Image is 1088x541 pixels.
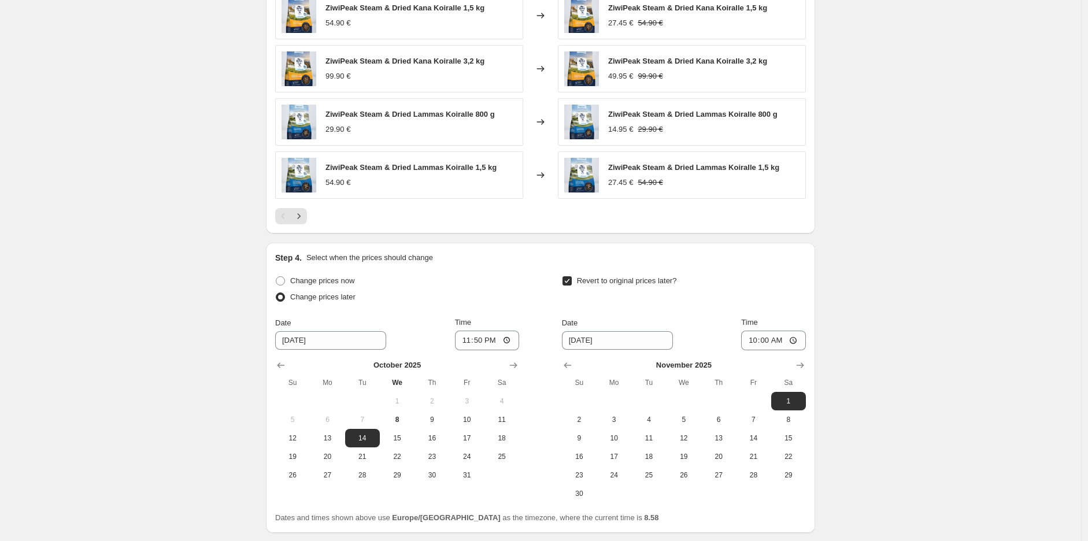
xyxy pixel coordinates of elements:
th: Sunday [275,373,310,392]
span: 5 [280,415,305,424]
button: Monday November 3 2025 [597,410,631,429]
th: Monday [597,373,631,392]
button: Saturday October 4 2025 [484,392,519,410]
button: Saturday November 15 2025 [771,429,806,447]
div: 49.95 € [608,71,633,82]
span: Fr [741,378,766,387]
button: Monday November 24 2025 [597,466,631,484]
span: 8 [384,415,410,424]
span: 14 [350,433,375,443]
button: Saturday November 8 2025 [771,410,806,429]
th: Friday [450,373,484,392]
span: 14 [741,433,766,443]
span: Revert to original prices later? [577,276,677,285]
div: 99.90 € [325,71,350,82]
button: Tuesday October 28 2025 [345,466,380,484]
span: Change prices now [290,276,354,285]
span: 20 [314,452,340,461]
input: 12:00 [741,331,806,350]
button: Tuesday October 7 2025 [345,410,380,429]
span: 25 [636,470,661,480]
span: 17 [454,433,480,443]
span: Mo [601,378,627,387]
div: 29.90 € [325,124,350,135]
h2: Step 4. [275,252,302,264]
span: 13 [314,433,340,443]
span: 25 [489,452,515,461]
span: 2 [419,397,445,406]
span: 6 [314,415,340,424]
button: Tuesday November 11 2025 [631,429,666,447]
button: Sunday November 2 2025 [562,410,597,429]
button: Sunday October 12 2025 [275,429,310,447]
th: Monday [310,373,345,392]
button: Thursday November 13 2025 [701,429,736,447]
button: Next [291,208,307,224]
button: Wednesday November 12 2025 [667,429,701,447]
button: Saturday November 1 2025 [771,392,806,410]
span: 9 [567,433,592,443]
button: Today Wednesday October 8 2025 [380,410,415,429]
button: Saturday October 25 2025 [484,447,519,466]
strike: 29.90 € [638,124,663,135]
span: Th [419,378,445,387]
button: Monday October 13 2025 [310,429,345,447]
b: 8.58 [644,513,658,522]
span: 5 [671,415,697,424]
span: 18 [636,452,661,461]
span: Tu [636,378,661,387]
button: Sunday November 16 2025 [562,447,597,466]
th: Saturday [484,373,519,392]
span: Mo [314,378,340,387]
button: Wednesday October 15 2025 [380,429,415,447]
button: Saturday October 11 2025 [484,410,519,429]
span: 21 [350,452,375,461]
img: steam_driedkana3_2kg._80x.png [282,51,316,86]
span: 10 [601,433,627,443]
button: Friday November 7 2025 [736,410,771,429]
span: We [384,378,410,387]
span: Su [280,378,305,387]
span: Dates and times shown above use as the timezone, where the current time is [275,513,659,522]
span: 3 [601,415,627,424]
input: 12:00 [455,331,520,350]
span: 19 [671,452,697,461]
img: steam_driedlammas1_5kg_80x.png [282,158,316,192]
th: Wednesday [667,373,701,392]
th: Sunday [562,373,597,392]
button: Monday October 6 2025 [310,410,345,429]
span: 12 [671,433,697,443]
button: Show next month, December 2025 [792,357,808,373]
th: Saturday [771,373,806,392]
span: 24 [454,452,480,461]
button: Saturday October 18 2025 [484,429,519,447]
span: 1 [776,397,801,406]
span: 23 [567,470,592,480]
button: Monday October 20 2025 [310,447,345,466]
span: 16 [419,433,445,443]
button: Tuesday October 14 2025 [345,429,380,447]
span: 28 [350,470,375,480]
button: Wednesday October 29 2025 [380,466,415,484]
button: Show previous month, October 2025 [560,357,576,373]
button: Friday October 3 2025 [450,392,484,410]
span: 1 [384,397,410,406]
span: 4 [489,397,515,406]
th: Friday [736,373,771,392]
img: steam_driedkana3_2kg._80x.png [564,51,599,86]
span: ZiwiPeak Steam & Dried Kana Koiralle 1,5 kg [608,3,767,12]
nav: Pagination [275,208,307,224]
button: Friday October 31 2025 [450,466,484,484]
button: Tuesday November 4 2025 [631,410,666,429]
span: 10 [454,415,480,424]
span: 21 [741,452,766,461]
button: Sunday October 26 2025 [275,466,310,484]
span: Fr [454,378,480,387]
span: 7 [350,415,375,424]
span: 4 [636,415,661,424]
button: Monday November 17 2025 [597,447,631,466]
span: 9 [419,415,445,424]
span: 29 [776,470,801,480]
span: 11 [489,415,515,424]
button: Friday November 21 2025 [736,447,771,466]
